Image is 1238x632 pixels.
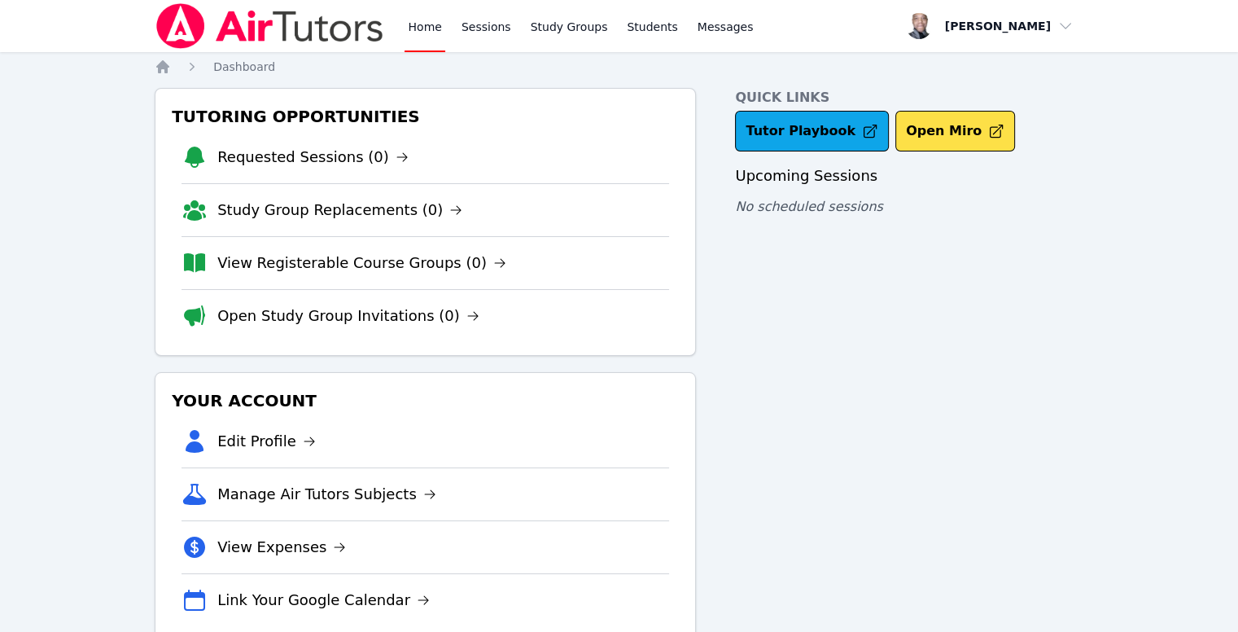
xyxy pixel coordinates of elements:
h4: Quick Links [735,88,1083,108]
a: Tutor Playbook [735,111,889,151]
nav: Breadcrumb [155,59,1083,75]
a: View Expenses [217,536,346,559]
a: Open Study Group Invitations (0) [217,305,479,327]
h3: Upcoming Sessions [735,165,1083,187]
a: Study Group Replacements (0) [217,199,462,222]
a: Edit Profile [217,430,316,453]
a: View Registerable Course Groups (0) [217,252,506,274]
img: Air Tutors [155,3,385,49]
span: No scheduled sessions [735,199,882,214]
button: Open Miro [895,111,1015,151]
h3: Tutoring Opportunities [168,102,682,131]
h3: Your Account [168,386,682,415]
a: Dashboard [213,59,275,75]
span: Messages [698,19,754,35]
a: Link Your Google Calendar [217,589,430,612]
span: Dashboard [213,60,275,73]
a: Manage Air Tutors Subjects [217,483,436,506]
a: Requested Sessions (0) [217,146,409,169]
